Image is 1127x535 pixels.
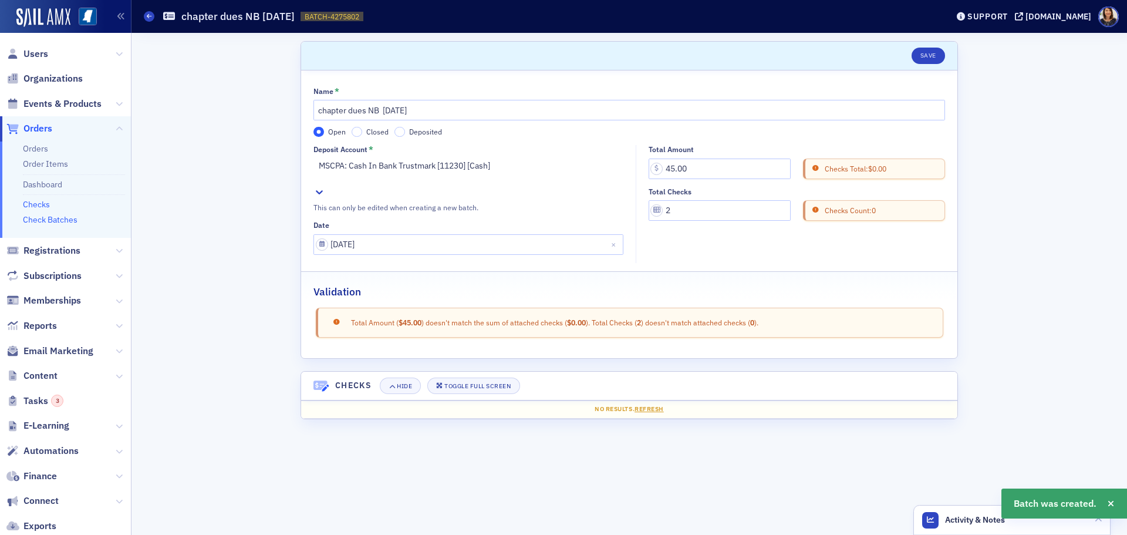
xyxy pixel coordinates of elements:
[23,214,77,225] a: Check Batches
[649,159,791,179] input: 0.00
[6,470,57,483] a: Finance
[181,9,295,23] h1: chapter dues NB [DATE]
[6,494,59,507] a: Connect
[6,270,82,282] a: Subscriptions
[23,319,57,332] span: Reports
[23,395,63,408] span: Tasks
[309,405,949,414] div: No results.
[399,318,421,327] span: $45.00
[70,8,97,28] a: View Homepage
[23,122,52,135] span: Orders
[6,48,48,60] a: Users
[6,72,83,85] a: Organizations
[380,378,421,394] button: Hide
[23,445,79,457] span: Automations
[409,127,442,136] span: Deposited
[6,520,56,533] a: Exports
[335,87,339,95] abbr: This field is required
[394,127,405,137] input: Deposited
[6,122,52,135] a: Orders
[23,97,102,110] span: Events & Products
[23,270,82,282] span: Subscriptions
[649,145,694,154] div: Total Amount
[23,244,80,257] span: Registrations
[1014,497,1096,511] span: Batch was created.
[23,494,59,507] span: Connect
[6,419,69,432] a: E-Learning
[6,395,63,408] a: Tasks3
[635,405,664,413] span: Refresh
[6,97,102,110] a: Events & Products
[16,8,70,27] img: SailAMX
[328,127,346,136] span: Open
[313,127,324,137] input: Open
[397,383,412,389] div: Hide
[313,221,329,230] div: Date
[750,318,754,327] span: 0
[427,378,520,394] button: Toggle Full Screen
[567,318,586,327] span: $0.00
[608,234,623,255] button: Close
[1015,12,1095,21] button: [DOMAIN_NAME]
[23,369,58,382] span: Content
[51,395,63,407] div: 3
[1098,6,1119,27] span: Profile
[343,317,758,328] span: Total Amount ( ) doesn't match the sum of attached checks ( ). Total Checks ( ) doesn't match att...
[912,48,945,64] button: Save
[79,8,97,26] img: SailAMX
[313,145,367,154] div: Deposit Account
[23,345,93,358] span: Email Marketing
[6,369,58,382] a: Content
[23,294,81,307] span: Memberships
[967,11,1008,22] div: Support
[6,319,57,332] a: Reports
[6,345,93,358] a: Email Marketing
[313,87,333,96] div: Name
[23,520,56,533] span: Exports
[23,159,68,169] a: Order Items
[305,12,359,22] span: BATCH-4275802
[23,419,69,432] span: E-Learning
[6,244,80,257] a: Registrations
[23,470,57,483] span: Finance
[637,318,641,327] span: 2
[822,205,876,216] span: Checks Count: 0
[335,379,372,392] h4: Checks
[313,202,623,213] div: This can only be edited when creating a new batch.
[352,127,362,137] input: Closed
[868,164,886,173] span: $0.00
[366,127,389,136] span: Closed
[23,48,48,60] span: Users
[313,284,361,300] h2: Validation
[23,199,50,210] a: Checks
[23,72,83,85] span: Organizations
[23,179,62,190] a: Dashboard
[649,187,691,196] div: Total Checks
[444,383,511,389] div: Toggle Full Screen
[945,514,1005,526] span: Activity & Notes
[6,294,81,307] a: Memberships
[23,143,48,154] a: Orders
[313,234,623,255] input: MM/DD/YYYY
[6,445,79,457] a: Automations
[1025,11,1091,22] div: [DOMAIN_NAME]
[369,145,373,153] abbr: This field is required
[319,160,621,172] div: MSCPA: Cash In Bank Trustmark [11230] [Cash]
[822,163,886,174] span: Checks Total:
